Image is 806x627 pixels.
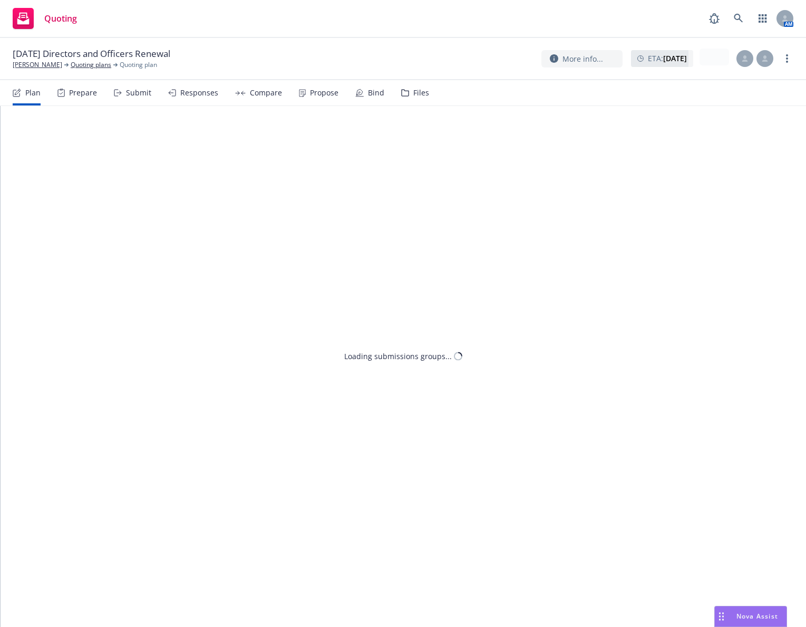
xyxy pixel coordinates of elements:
a: Search [728,8,749,29]
a: more [781,52,793,65]
a: [PERSON_NAME] [13,60,62,70]
div: Files [413,89,429,97]
span: [DATE] Directors and Officers Renewal [13,47,170,60]
div: Loading submissions groups... [344,351,452,362]
span: Quoting [44,14,77,23]
a: Quoting plans [71,60,111,70]
strong: [DATE] [663,53,687,63]
a: Quoting [8,4,81,33]
div: Drag to move [715,606,728,626]
div: Responses [180,89,218,97]
span: More info... [562,53,603,64]
div: Prepare [69,89,97,97]
div: Compare [250,89,282,97]
a: Report a Bug [704,8,725,29]
div: Bind [368,89,384,97]
span: Quoting plan [120,60,157,70]
span: ETA : [648,53,687,64]
span: Nova Assist [736,612,778,621]
button: Nova Assist [714,606,787,627]
a: Switch app [752,8,773,29]
button: More info... [541,50,623,67]
div: Propose [310,89,338,97]
div: Plan [25,89,41,97]
div: Submit [126,89,151,97]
